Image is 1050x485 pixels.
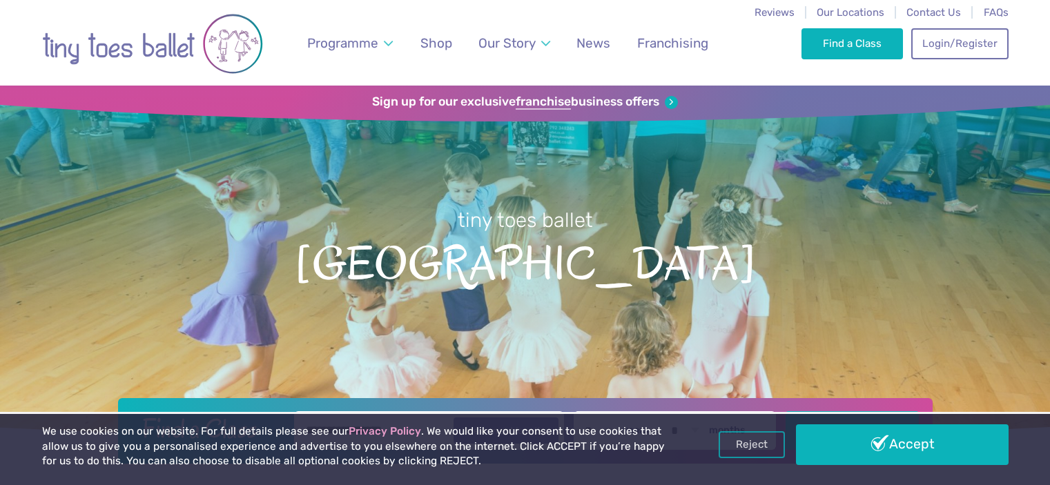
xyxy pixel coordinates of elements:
a: Find a Class [801,28,903,59]
strong: franchise [516,95,571,110]
img: tiny toes ballet [42,9,263,79]
a: Our Story [471,27,556,59]
span: Our Story [478,35,536,51]
span: Franchising [637,35,708,51]
a: Reject [719,431,785,457]
button: Find Classes [786,411,919,450]
p: We use cookies on our website. For full details please see our . We would like your consent to us... [42,424,670,469]
span: [GEOGRAPHIC_DATA] [24,234,1026,290]
a: News [570,27,617,59]
a: Sign up for our exclusivefranchisebusiness offers [372,95,678,110]
span: Shop [420,35,452,51]
a: Accept [796,424,1009,464]
span: Programme [307,35,378,51]
h2: Find a Class [131,411,284,446]
a: Programme [300,27,399,59]
a: Our Locations [817,6,884,19]
span: News [576,35,610,51]
a: Shop [414,27,458,59]
a: Franchising [630,27,714,59]
a: Reviews [755,6,795,19]
small: tiny toes ballet [458,208,593,232]
a: FAQs [984,6,1009,19]
a: Login/Register [911,28,1008,59]
a: Privacy Policy [349,425,421,437]
a: Contact Us [906,6,961,19]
